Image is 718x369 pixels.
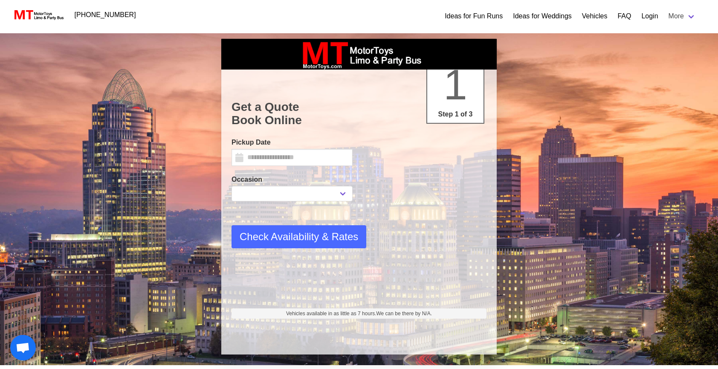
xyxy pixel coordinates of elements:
[232,100,486,127] h1: Get a Quote Book Online
[431,109,480,119] p: Step 1 of 3
[445,11,503,21] a: Ideas for Fun Runs
[286,310,432,317] span: Vehicles available in as little as 7 hours.
[232,174,353,185] label: Occasion
[295,39,423,70] img: box_logo_brand.jpeg
[12,9,64,21] img: MotorToys Logo
[10,335,36,360] a: Open chat
[663,8,701,25] a: More
[582,11,608,21] a: Vehicles
[240,229,358,244] span: Check Availability & Rates
[376,311,432,317] span: We can be there by N/A.
[69,6,141,23] a: [PHONE_NUMBER]
[641,11,658,21] a: Login
[513,11,572,21] a: Ideas for Weddings
[617,11,631,21] a: FAQ
[232,225,366,248] button: Check Availability & Rates
[443,61,467,108] span: 1
[232,137,353,148] label: Pickup Date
